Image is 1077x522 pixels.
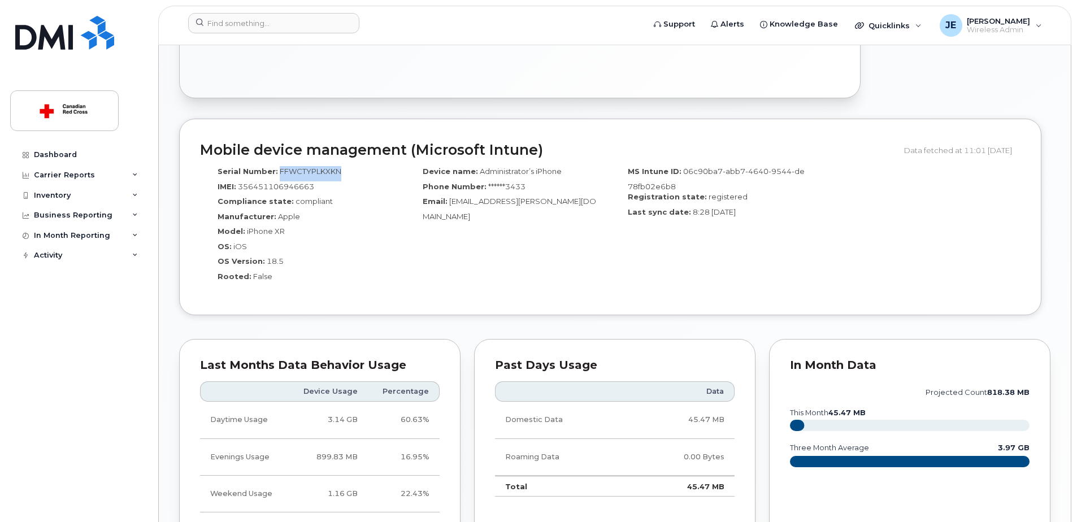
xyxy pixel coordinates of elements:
[828,408,866,417] tspan: 45.47 MB
[218,166,278,177] label: Serial Number:
[423,197,596,221] span: [EMAIL_ADDRESS][PERSON_NAME][DOMAIN_NAME]
[218,256,265,267] label: OS Version:
[280,167,341,176] span: FFWCTYPLKXKN
[200,476,440,512] tr: Friday from 6:00pm to Monday 8:00am
[629,476,735,497] td: 45.47 MB
[368,381,440,402] th: Percentage
[288,476,368,512] td: 1.16 GB
[628,167,805,191] span: 06c90ba7-abb7-4640-9544-de78fb02e6b8
[752,13,846,36] a: Knowledge Base
[188,13,359,33] input: Find something...
[628,207,691,217] label: Last sync date:
[789,408,866,417] text: this month
[703,13,752,36] a: Alerts
[233,242,247,251] span: iOS
[253,272,272,281] span: False
[495,360,735,371] div: Past Days Usage
[288,381,368,402] th: Device Usage
[200,402,288,438] td: Daytime Usage
[218,226,245,237] label: Model:
[628,166,681,177] label: MS Intune ID:
[238,182,314,191] span: 356451106946663
[495,439,629,476] td: Roaming Data
[423,166,478,177] label: Device name:
[218,211,276,222] label: Manufacturer:
[663,19,695,30] span: Support
[368,439,440,476] td: 16.95%
[495,402,629,438] td: Domestic Data
[987,388,1030,397] tspan: 818.38 MB
[218,181,236,192] label: IMEI:
[847,14,930,37] div: Quicklinks
[770,19,838,30] span: Knowledge Base
[709,192,748,201] span: registered
[200,142,896,158] h2: Mobile device management (Microsoft Intune)
[495,476,629,497] td: Total
[296,197,333,206] span: compliant
[218,271,251,282] label: Rooted:
[200,476,288,512] td: Weekend Usage
[790,360,1030,371] div: In Month Data
[288,439,368,476] td: 899.83 MB
[629,381,735,402] th: Data
[218,241,232,252] label: OS:
[967,25,1030,34] span: Wireless Admin
[967,16,1030,25] span: [PERSON_NAME]
[868,21,910,30] span: Quicklinks
[247,227,285,236] span: iPhone XR
[218,196,294,207] label: Compliance state:
[368,476,440,512] td: 22.43%
[720,19,744,30] span: Alerts
[789,443,869,452] text: three month average
[926,388,1030,397] text: projected count
[200,360,440,371] div: Last Months Data Behavior Usage
[646,13,703,36] a: Support
[423,196,448,207] label: Email:
[200,439,288,476] td: Evenings Usage
[288,402,368,438] td: 3.14 GB
[932,14,1050,37] div: Javad Ebadi
[480,167,562,176] span: Administrator’s iPhone
[998,443,1030,452] text: 3.97 GB
[267,256,284,266] span: 18.5
[628,192,707,202] label: Registration state:
[629,439,735,476] td: 0.00 Bytes
[423,181,487,192] label: Phone Number:
[904,140,1020,161] div: Data fetched at 11:01 [DATE]
[693,207,736,216] span: 8:28 [DATE]
[629,402,735,438] td: 45.47 MB
[945,19,956,32] span: JE
[278,212,300,221] span: Apple
[200,439,440,476] tr: Weekdays from 6:00pm to 8:00am
[368,402,440,438] td: 60.63%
